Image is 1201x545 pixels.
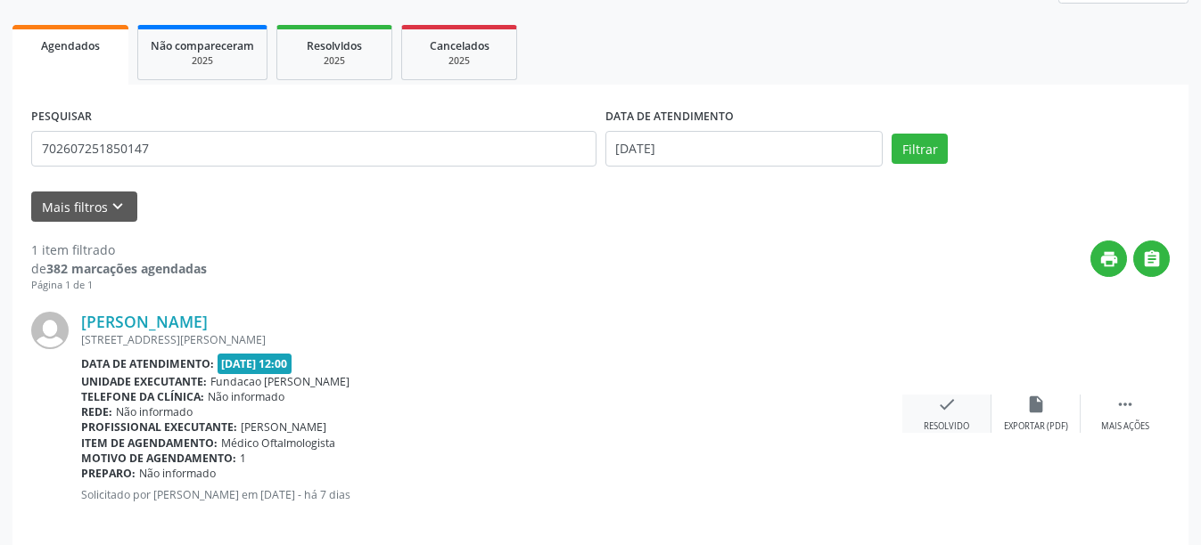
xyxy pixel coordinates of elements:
i: keyboard_arrow_down [108,197,128,216]
input: Selecione um intervalo [605,131,884,167]
div: [STREET_ADDRESS][PERSON_NAME] [81,332,902,347]
b: Preparo: [81,466,136,481]
b: Telefone da clínica: [81,389,204,404]
div: Mais ações [1101,420,1149,433]
button:  [1133,240,1170,277]
i:  [1142,249,1162,269]
div: Página 1 de 1 [31,278,207,293]
button: Filtrar [892,134,948,164]
span: Resolvidos [307,38,362,53]
div: Exportar (PDF) [1004,420,1068,433]
div: 2025 [415,54,504,68]
div: 2025 [151,54,254,68]
button: Mais filtroskeyboard_arrow_down [31,191,137,223]
a: [PERSON_NAME] [81,312,208,331]
b: Motivo de agendamento: [81,451,236,466]
label: DATA DE ATENDIMENTO [605,103,734,131]
span: Agendados [41,38,100,53]
span: Não informado [139,466,216,481]
i: check [937,395,957,414]
b: Profissional executante: [81,419,237,435]
div: de [31,259,207,278]
img: img [31,312,69,349]
span: Cancelados [430,38,489,53]
strong: 382 marcações agendadas [46,260,207,277]
div: Resolvido [924,420,969,433]
b: Data de atendimento: [81,356,214,371]
input: Nome, CNS [31,131,596,167]
b: Unidade executante: [81,374,207,389]
span: Não compareceram [151,38,254,53]
i: insert_drive_file [1026,395,1046,414]
span: [PERSON_NAME] [241,419,326,435]
span: Médico Oftalmologista [221,435,335,451]
span: Fundacao [PERSON_NAME] [210,374,350,389]
span: Não informado [116,404,193,419]
div: 1 item filtrado [31,240,207,259]
p: Solicitado por [PERSON_NAME] em [DATE] - há 7 dias [81,487,902,502]
i:  [1115,395,1135,414]
span: 1 [240,451,246,466]
div: 2025 [290,54,379,68]
i: print [1099,249,1119,269]
label: PESQUISAR [31,103,92,131]
b: Rede: [81,404,112,419]
b: Item de agendamento: [81,435,218,451]
button: print [1090,240,1127,277]
span: [DATE] 12:00 [218,354,292,374]
span: Não informado [208,389,284,404]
